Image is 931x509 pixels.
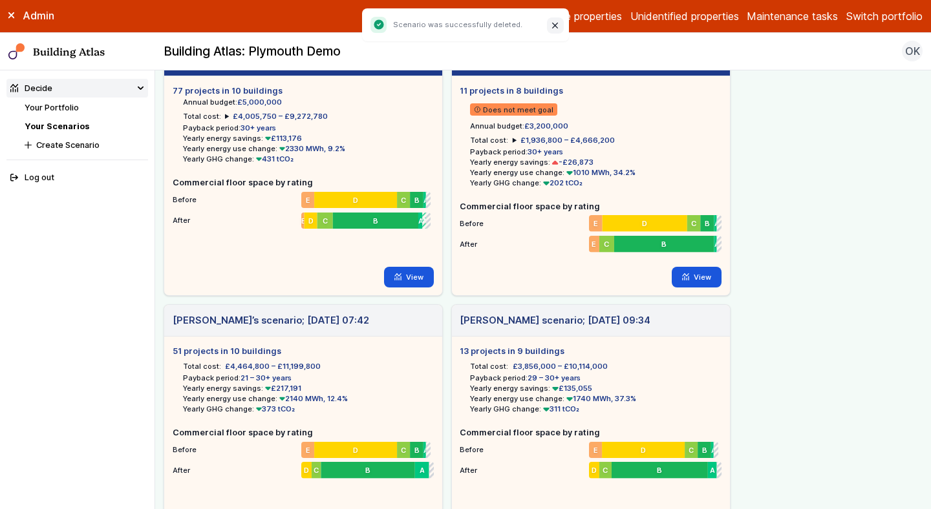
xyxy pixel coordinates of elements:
h6: Total cost: [470,135,508,145]
span: D [304,465,309,475]
span: A [709,465,714,475]
li: Yearly GHG change: [470,404,721,414]
li: Yearly GHG change: [183,154,434,164]
span: C [403,194,409,205]
h5: 77 projects in 10 buildings [173,85,434,97]
span: E [594,218,598,229]
span: C [691,218,696,229]
span: B [365,465,370,475]
span: D [354,444,359,455]
span: 431 tCO₂ [254,154,294,163]
a: View [672,267,722,287]
li: Yearly GHG change: [183,404,434,414]
span: 311 tCO₂ [541,404,579,413]
span: A [421,215,425,225]
li: Yearly energy use change: [183,143,434,154]
span: D [642,218,647,229]
h3: [PERSON_NAME]’s scenario; [DATE] 07:42 [173,313,369,327]
span: E [306,444,310,455]
li: Yearly energy use change: [470,393,721,404]
span: E [306,194,310,205]
h6: Total cost: [183,111,221,121]
p: Scenario was successfully deleted. [393,19,522,30]
li: Yearly energy savings: [183,383,434,393]
span: A [427,194,429,205]
a: Your Scenarios [25,121,89,131]
h2: Building Atlas: Plymouth Demo [164,43,341,60]
span: OK [905,43,920,59]
button: OK [902,41,923,61]
h6: Total cost: [470,361,508,371]
a: View [384,267,434,287]
div: Decide [10,82,52,94]
li: Yearly energy use change: [183,393,434,404]
span: £1,936,800 – £4,666,200 [520,136,615,145]
span: E [594,444,598,455]
li: Before [173,439,434,456]
h5: Commercial floor space by rating [173,426,434,439]
li: Yearly energy savings: [470,157,721,167]
button: Create Scenario [21,136,148,154]
span: C [323,215,328,225]
span: 1740 MWh, 37.3% [564,394,636,403]
li: Payback period: [470,373,721,383]
button: Switch portfolio [846,8,923,24]
img: main-0bbd2752.svg [8,43,25,60]
button: Close [547,17,564,34]
span: A+ [425,215,429,225]
span: 1010 MWh, 34.2% [564,168,636,177]
span: 30+ years [528,147,563,156]
span: C [691,444,696,455]
li: Payback period: [183,373,434,383]
li: Yearly energy use change: [470,167,721,178]
h5: Commercial floor space by rating [173,176,434,189]
h5: 51 projects in 10 buildings [173,345,434,357]
span: A [714,239,716,249]
span: C [314,465,319,475]
h5: 13 projects in 9 buildings [460,345,721,357]
h5: 11 projects in 8 buildings [460,85,721,97]
span: B [705,218,710,229]
span: £217,191 [263,384,302,393]
span: B [417,194,422,205]
summary: Decide [6,79,149,98]
li: Payback period: [183,123,434,133]
span: E [301,215,305,225]
h5: Commercial floor space by rating [460,200,721,213]
a: Your Portfolio [25,103,79,112]
span: E [592,239,596,249]
span: B [417,444,422,455]
li: Yearly GHG change: [470,178,721,188]
li: After [173,459,434,476]
span: 2140 MWh, 12.4% [277,394,348,403]
span: B [657,465,662,475]
span: 30+ years [241,123,276,132]
span: B [661,239,667,249]
span: £3,200,000 [524,121,568,130]
button: Log out [6,169,149,187]
span: A [714,444,716,455]
span: D [592,465,597,475]
span: Does not meet goal [470,103,557,116]
summary: £4,005,750 – £9,272,780 [225,111,328,121]
span: C [604,239,609,249]
h5: Commercial floor space by rating [460,426,721,439]
span: D [354,194,359,205]
span: £5,000,000 [237,98,282,107]
span: £135,055 [550,384,592,393]
span: A [420,465,425,475]
span: 2330 MWh, 9.2% [277,144,346,153]
a: Unidentified properties [630,8,739,24]
span: A [427,444,429,455]
li: Yearly energy savings: [470,383,721,393]
li: Before [460,439,721,456]
h6: Total cost: [183,361,221,371]
span: 373 tCO₂ [254,404,295,413]
li: After [460,459,721,476]
span: D [642,444,647,455]
span: £4,464,800 – £11,199,800 [225,361,321,371]
h3: [PERSON_NAME] scenario; [DATE] 09:34 [460,313,650,327]
span: C [403,444,409,455]
li: Yearly energy savings: [183,133,434,143]
span: £4,005,750 – £9,272,780 [233,112,328,121]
